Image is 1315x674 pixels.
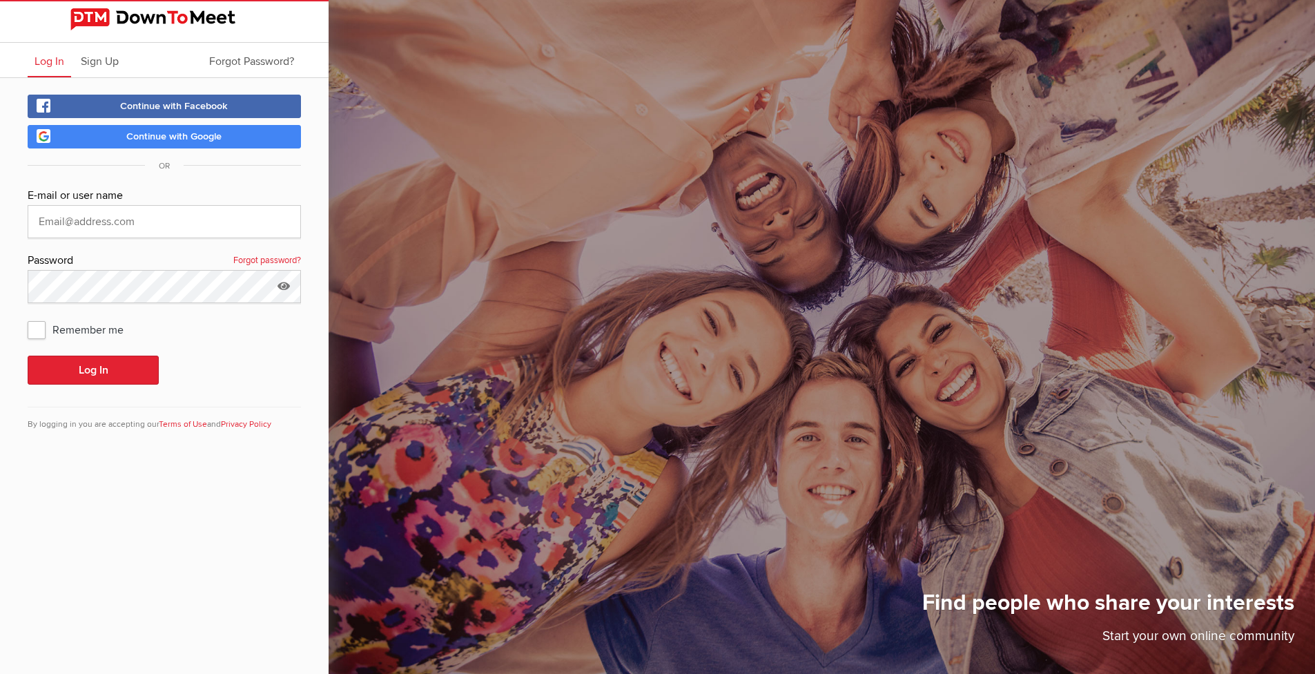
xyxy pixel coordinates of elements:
[28,356,159,385] button: Log In
[70,8,258,30] img: DownToMeet
[202,43,301,77] a: Forgot Password?
[28,95,301,118] a: Continue with Facebook
[28,43,71,77] a: Log In
[28,407,301,431] div: By logging in you are accepting our and
[922,626,1294,653] p: Start your own online community
[28,205,301,238] input: Email@address.com
[35,55,64,68] span: Log In
[233,252,301,270] a: Forgot password?
[159,419,207,430] a: Terms of Use
[28,252,301,270] div: Password
[74,43,126,77] a: Sign Up
[221,419,271,430] a: Privacy Policy
[922,589,1294,626] h1: Find people who share your interests
[81,55,119,68] span: Sign Up
[28,317,137,342] span: Remember me
[126,131,222,142] span: Continue with Google
[28,187,301,205] div: E-mail or user name
[28,125,301,148] a: Continue with Google
[209,55,294,68] span: Forgot Password?
[145,161,184,171] span: OR
[120,100,228,112] span: Continue with Facebook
